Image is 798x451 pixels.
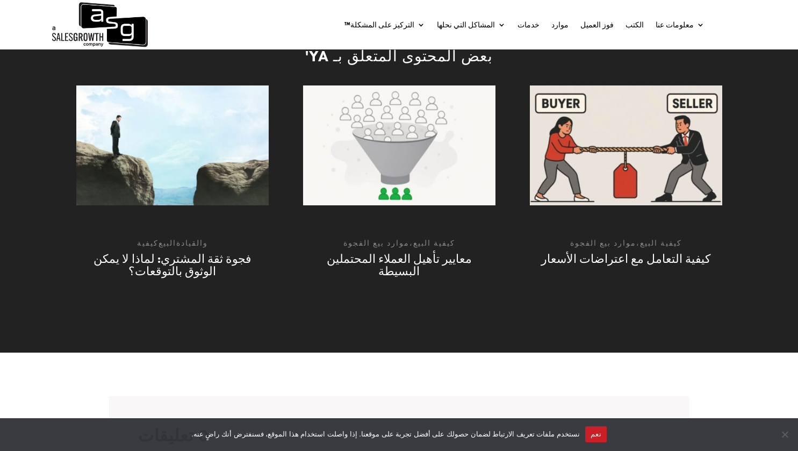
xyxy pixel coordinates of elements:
font: نستخدم ملفات تعريف الارتباط لضمان حصولك على أفضل تجربة على موقعنا. إذا واصلت استخدام هذا الموقع، ... [191,430,580,438]
a: كيفية التعامل مع اعتراضات الأسعار [541,251,710,267]
font: فوز العميل [580,20,614,30]
span: لا [779,429,790,440]
a: موارد بيع الفجوة [343,238,409,248]
a: كيفية البيع [640,238,682,248]
font: ، [409,238,413,248]
font: خدمات [517,20,540,30]
a: البيع [159,238,176,248]
a: كيفية البيع [413,238,455,248]
font: والقيادة [176,238,208,248]
a: معايير تأهيل العملاء المحتملين البسيطة [327,251,472,278]
font: نعم [591,430,601,438]
font: ، [636,238,640,248]
a: موارد بيع الفجوة [570,238,636,248]
font: معلومات عنا [656,20,694,30]
a: موارد [551,21,569,33]
a: فوز العميل [580,21,614,33]
font: المشاكل التي نحلها [437,20,495,30]
font: بعض المحتوى المتعلق بـ Ya' [305,47,493,66]
a: معلومات عنا [656,21,704,33]
font: الكتب [626,20,644,30]
a: خدمات [517,21,540,33]
font: التركيز على المشكلة™ [344,20,414,30]
a: الكتب [626,21,644,33]
button: نعم [585,426,607,442]
a: التركيز على المشكلة™ [344,21,425,33]
img: معايير تأهيل العملاء المحتملين البسيطة [303,85,495,206]
font: موارد [551,20,569,30]
a: كيفية [137,238,159,248]
img: فجوة ثقة المشتري: لماذا لا يمكن الوثوق بالتوقعات؟ [76,85,269,206]
img: كيفية التعامل مع اعتراضات الأسعار [530,85,722,206]
a: فجوة ثقة المشتري: لماذا لا يمكن الوثوق بالتوقعات؟ [94,251,251,278]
